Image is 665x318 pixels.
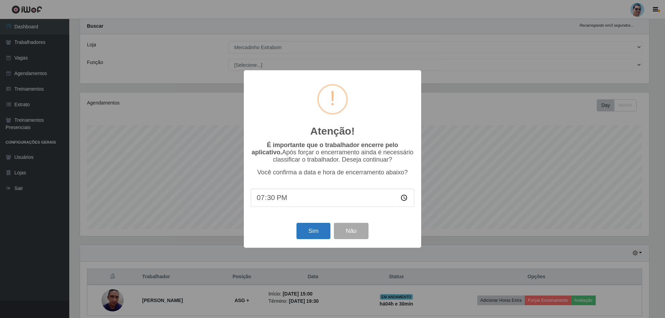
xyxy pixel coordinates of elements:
p: Após forçar o encerramento ainda é necessário classificar o trabalhador. Deseja continuar? [251,142,414,163]
button: Não [334,223,368,239]
h2: Atenção! [310,125,355,137]
b: É importante que o trabalhador encerre pelo aplicativo. [251,142,398,156]
button: Sim [296,223,330,239]
p: Você confirma a data e hora de encerramento abaixo? [251,169,414,176]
